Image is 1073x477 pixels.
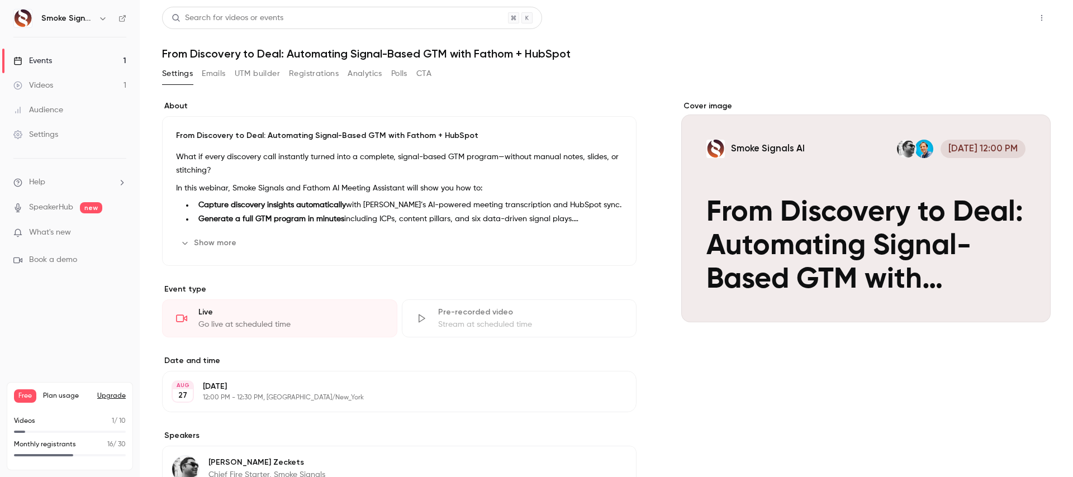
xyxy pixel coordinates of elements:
div: Events [13,55,52,66]
span: Free [14,389,36,403]
p: 12:00 PM - 12:30 PM, [GEOGRAPHIC_DATA]/New_York [203,393,577,402]
button: Show more [176,234,243,252]
p: From Discovery to Deal: Automating Signal-Based GTM with Fathom + HubSpot [176,130,623,141]
p: [PERSON_NAME] Zeckets [208,457,564,468]
label: Date and time [162,355,637,366]
button: UTM builder [235,65,280,83]
div: Audience [13,104,63,116]
img: Smoke Signals AI [14,9,32,27]
button: Upgrade [97,392,126,400]
button: Emails [202,65,225,83]
button: Settings [162,65,193,83]
p: Videos [14,416,35,426]
span: Help [29,177,45,188]
p: / 10 [112,416,126,426]
strong: Capture discovery insights automatically [198,201,346,209]
div: AUG [173,381,193,389]
p: In this webinar, Smoke Signals and Fathom AI Meeting Assistant will show you how to: [176,182,623,195]
div: Settings [13,129,58,140]
span: Book a demo [29,254,77,266]
p: What if every discovery call instantly turned into a complete, signal-based GTM program—without m... [176,150,623,177]
div: Search for videos or events [172,12,283,24]
div: Stream at scheduled time [438,319,623,330]
span: Plan usage [43,392,91,400]
span: new [80,202,102,213]
p: / 30 [107,440,126,450]
li: including ICPs, content pillars, and six data-driven signal plays. [194,213,623,225]
h6: Smoke Signals AI [41,13,94,24]
iframe: Noticeable Trigger [113,228,126,238]
h1: From Discovery to Deal: Automating Signal-Based GTM with Fathom + HubSpot [162,47,1051,60]
div: LiveGo live at scheduled time [162,299,397,337]
button: Analytics [348,65,382,83]
strong: Generate a full GTM program in minutes [198,215,344,223]
button: CTA [416,65,431,83]
p: [DATE] [203,381,577,392]
label: Speakers [162,430,637,441]
button: Polls [391,65,407,83]
li: help-dropdown-opener [13,177,126,188]
div: Live [198,307,383,318]
span: What's new [29,227,71,238]
button: Registrations [289,65,339,83]
button: Share [980,7,1024,29]
a: SpeakerHub [29,202,73,213]
span: 1 [112,418,114,424]
li: with [PERSON_NAME]’s AI-powered meeting transcription and HubSpot sync. [194,199,623,211]
section: Cover image [681,101,1051,322]
p: 27 [178,390,187,401]
label: About [162,101,637,112]
p: Event type [162,284,637,295]
div: Videos [13,80,53,91]
p: Monthly registrants [14,440,76,450]
label: Cover image [681,101,1051,112]
div: Pre-recorded videoStream at scheduled time [402,299,637,337]
div: Go live at scheduled time [198,319,383,330]
div: Pre-recorded video [438,307,623,318]
span: 16 [107,441,113,448]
